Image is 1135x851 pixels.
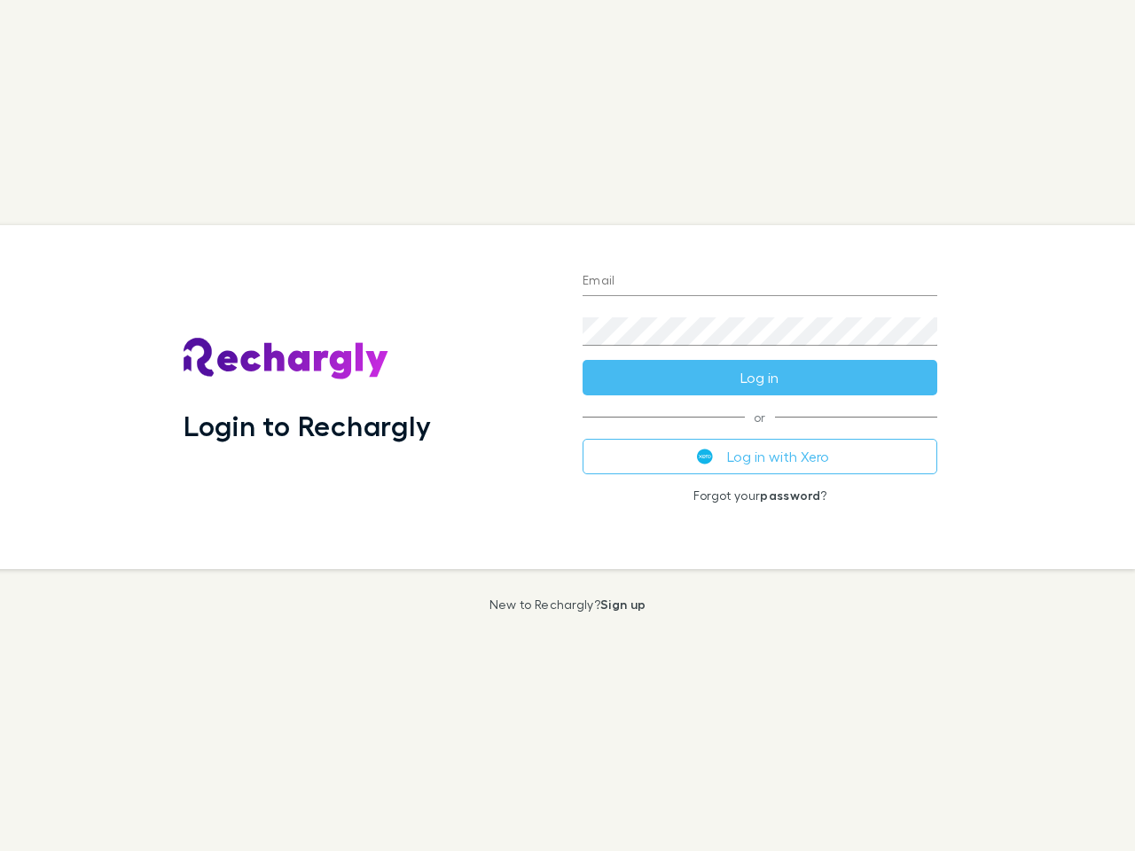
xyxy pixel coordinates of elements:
img: Rechargly's Logo [184,338,389,380]
span: or [583,417,937,418]
button: Log in [583,360,937,395]
p: Forgot your ? [583,488,937,503]
button: Log in with Xero [583,439,937,474]
a: password [760,488,820,503]
h1: Login to Rechargly [184,409,431,442]
img: Xero's logo [697,449,713,465]
p: New to Rechargly? [489,597,646,612]
a: Sign up [600,597,646,612]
